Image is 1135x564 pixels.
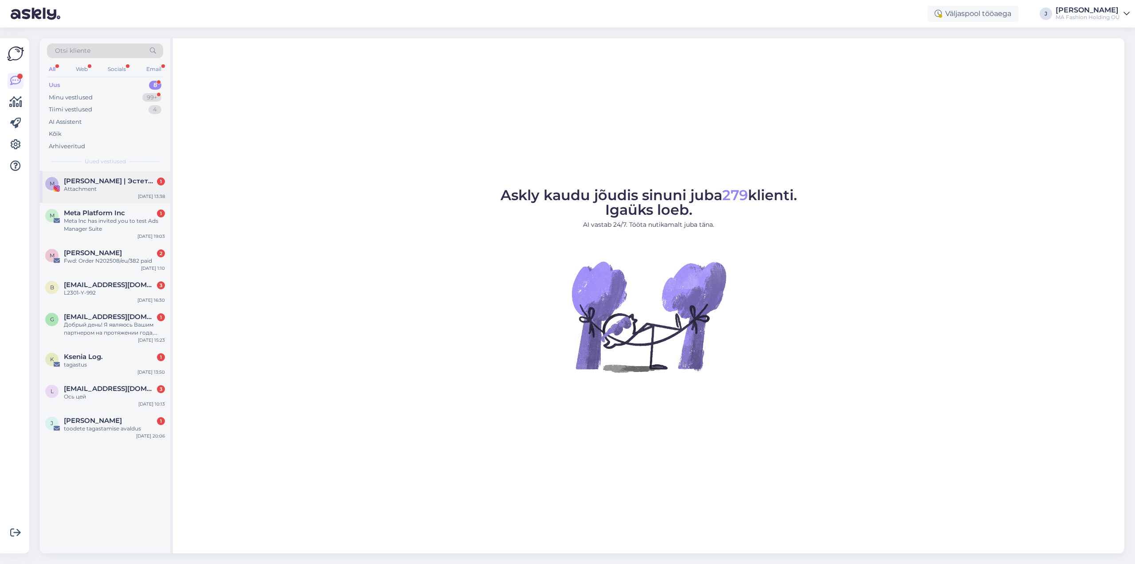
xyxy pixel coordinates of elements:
div: 1 [157,177,165,185]
div: 99+ [142,93,161,102]
div: Attachment [64,185,165,193]
p: AI vastab 24/7. Tööta nutikamalt juba täna. [501,220,797,229]
div: Kõik [49,130,62,138]
div: 1 [157,353,165,361]
div: J [1040,8,1052,20]
div: Добрый день! Я являюсь Вашим партнером на протяжении года, выкупаю достаточно большой объем товар... [64,321,165,337]
div: All [47,63,57,75]
div: [PERSON_NAME] [1056,7,1120,14]
div: Ось цей [64,393,165,401]
div: 3 [157,385,165,393]
span: b [50,284,54,291]
div: Socials [106,63,128,75]
div: [DATE] 10:13 [138,401,165,407]
div: 2 [157,249,165,257]
div: Minu vestlused [49,93,93,102]
img: No Chat active [569,237,728,396]
span: Otsi kliente [55,46,90,55]
span: govorun281@mail.ru [64,313,156,321]
div: [DATE] 13:50 [137,369,165,375]
div: AI Assistent [49,118,82,126]
span: Margarita Tsabijeva | Эстетическая косметология 🇪🇪 [64,177,156,185]
div: toodete tagastamise avaldus [64,425,165,433]
span: M [50,252,55,259]
span: J [51,420,53,426]
div: Uus [49,81,60,90]
span: g [50,316,54,323]
div: Tiimi vestlused [49,105,92,114]
div: 8 [149,81,161,90]
span: Askly kaudu jõudis sinuni juba klienti. Igaüks loeb. [501,186,797,218]
div: 1 [157,313,165,321]
div: 1 [157,417,165,425]
span: lsokach@ukr.net [64,385,156,393]
span: Jane Vitsur [64,417,122,425]
span: Manuel Kohnen [64,249,122,257]
div: [DATE] 20:06 [136,433,165,439]
div: L2301-Y-992 [64,289,165,297]
div: MA Fashion Holding OÜ [1056,14,1120,21]
div: [DATE] 15:23 [138,337,165,343]
span: K [50,356,54,363]
span: Ksenia Log. [64,353,103,361]
div: 1 [157,209,165,217]
div: [DATE] 19:03 [137,233,165,240]
a: [PERSON_NAME]MA Fashion Holding OÜ [1056,7,1130,21]
div: 4 [149,105,161,114]
div: Email [145,63,163,75]
span: 279 [722,186,748,204]
div: [DATE] 13:38 [138,193,165,200]
div: Väljaspool tööaega [928,6,1018,22]
span: Meta Platform Inc [64,209,125,217]
div: Meta lnc has invited you to test Ads Manager Suite [64,217,165,233]
img: Askly Logo [7,45,24,62]
div: tagastus [64,361,165,369]
div: Arhiveeritud [49,142,85,151]
span: M [50,212,55,219]
span: bshopova@icloud.com [64,281,156,289]
div: Fwd: Order N202508/eu/382 paid [64,257,165,265]
div: Web [74,63,90,75]
span: M [50,180,55,187]
div: [DATE] 16:30 [137,297,165,304]
span: l [51,388,54,394]
div: 3 [157,281,165,289]
div: [DATE] 1:10 [141,265,165,272]
span: Uued vestlused [85,158,126,166]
